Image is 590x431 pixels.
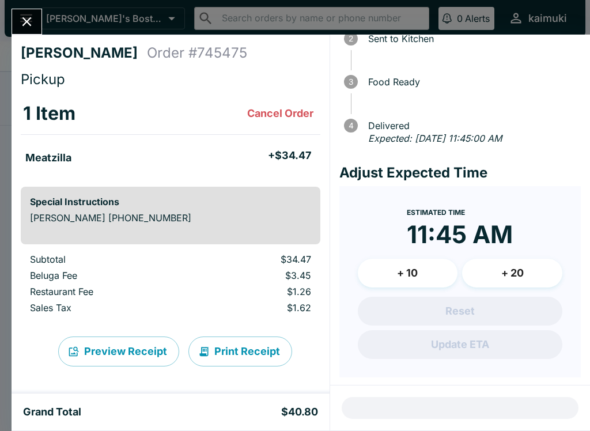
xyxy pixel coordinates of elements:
[12,9,41,34] button: Close
[199,270,311,281] p: $3.45
[368,133,502,144] em: Expected: [DATE] 11:45:00 AM
[30,196,311,207] h6: Special Instructions
[30,270,181,281] p: Beluga Fee
[407,208,465,217] span: Estimated Time
[199,254,311,265] p: $34.47
[30,254,181,265] p: Subtotal
[199,286,311,297] p: $1.26
[268,149,311,162] h5: + $34.47
[21,44,147,62] h4: [PERSON_NAME]
[349,34,353,43] text: 2
[362,77,581,87] span: Food Ready
[199,302,311,313] p: $1.62
[30,286,181,297] p: Restaurant Fee
[362,33,581,44] span: Sent to Kitchen
[243,102,318,125] button: Cancel Order
[30,302,181,313] p: Sales Tax
[23,102,75,125] h3: 1 Item
[362,120,581,131] span: Delivered
[58,337,179,366] button: Preview Receipt
[358,259,458,288] button: + 10
[21,254,320,318] table: orders table
[348,121,353,130] text: 4
[349,77,353,86] text: 3
[147,44,247,62] h4: Order # 745475
[462,259,562,288] button: + 20
[21,93,320,177] table: orders table
[188,337,292,366] button: Print Receipt
[30,212,311,224] p: [PERSON_NAME] [PHONE_NUMBER]
[21,71,65,88] span: Pickup
[339,164,581,182] h4: Adjust Expected Time
[281,405,318,419] h5: $40.80
[407,220,513,249] time: 11:45 AM
[23,405,81,419] h5: Grand Total
[25,151,71,165] h5: Meatzilla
